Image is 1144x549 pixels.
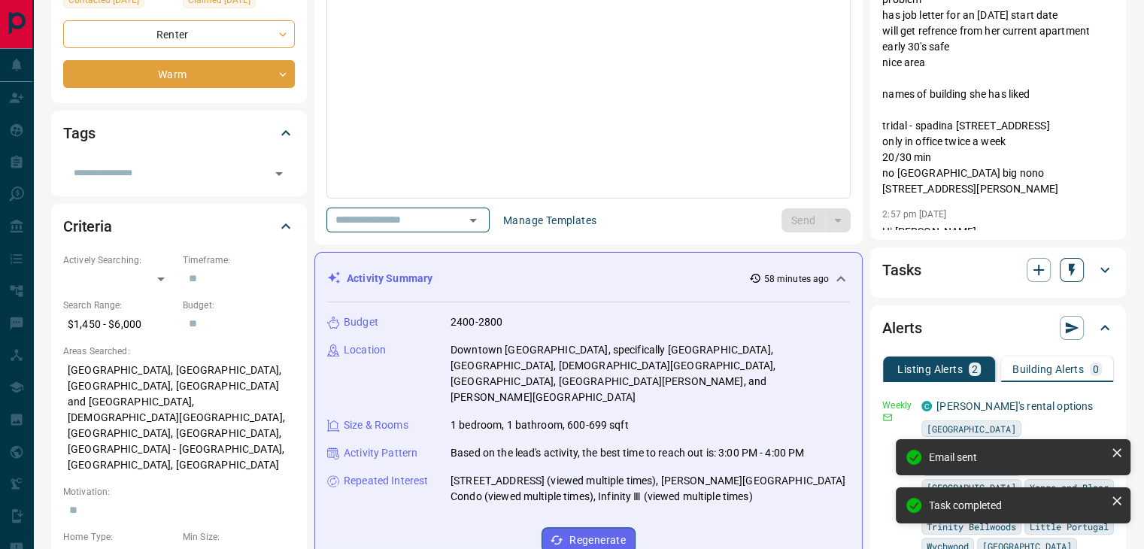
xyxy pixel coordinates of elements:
p: 2 [972,364,978,375]
h2: Criteria [63,214,112,238]
p: Motivation: [63,485,295,499]
div: Email sent [929,451,1105,463]
div: Alerts [882,310,1114,346]
p: Search Range: [63,299,175,312]
p: 58 minutes ago [764,272,830,286]
h2: Alerts [882,316,921,340]
p: Listing Alerts [897,364,963,375]
div: Task completed [929,499,1105,511]
p: Based on the lead's activity, the best time to reach out is: 3:00 PM - 4:00 PM [451,445,804,461]
div: Tasks [882,252,1114,288]
p: Downtown [GEOGRAPHIC_DATA], specifically [GEOGRAPHIC_DATA], [GEOGRAPHIC_DATA], [DEMOGRAPHIC_DATA]... [451,342,850,405]
p: Home Type: [63,530,175,544]
p: Hi [PERSON_NAME], Great to hear from you and it will be my pleasure to help you secure a rental f... [882,224,1114,350]
button: Open [463,210,484,231]
p: 1 bedroom, 1 bathroom, 600-699 sqft [451,417,629,433]
h2: Tasks [882,258,921,282]
p: Building Alerts [1012,364,1084,375]
p: Budget: [183,299,295,312]
svg: Email [882,412,893,423]
p: Weekly [882,399,912,412]
div: condos.ca [921,401,932,411]
p: 0 [1093,364,1099,375]
h2: Tags [63,121,95,145]
div: split button [781,208,851,232]
p: Timeframe: [183,253,295,267]
p: Activity Summary [347,271,432,287]
p: 2:57 pm [DATE] [882,209,946,220]
button: Open [269,163,290,184]
p: [STREET_ADDRESS] (viewed multiple times), [PERSON_NAME][GEOGRAPHIC_DATA] Condo (viewed multiple t... [451,473,850,505]
p: Repeated Interest [344,473,428,489]
div: Tags [63,115,295,151]
div: Renter [63,20,295,48]
div: Activity Summary58 minutes ago [327,265,850,293]
p: 2400-2800 [451,314,502,330]
p: Activity Pattern [344,445,417,461]
p: Areas Searched: [63,344,295,358]
div: Criteria [63,208,295,244]
p: [GEOGRAPHIC_DATA], [GEOGRAPHIC_DATA], [GEOGRAPHIC_DATA], [GEOGRAPHIC_DATA] and [GEOGRAPHIC_DATA],... [63,358,295,478]
p: Budget [344,314,378,330]
button: Manage Templates [494,208,605,232]
p: Size & Rooms [344,417,408,433]
p: Location [344,342,386,358]
p: $1,450 - $6,000 [63,312,175,337]
span: [GEOGRAPHIC_DATA] [927,421,1016,436]
p: Actively Searching: [63,253,175,267]
div: Warm [63,60,295,88]
p: Min Size: [183,530,295,544]
a: [PERSON_NAME]'s rental options [936,400,1093,412]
